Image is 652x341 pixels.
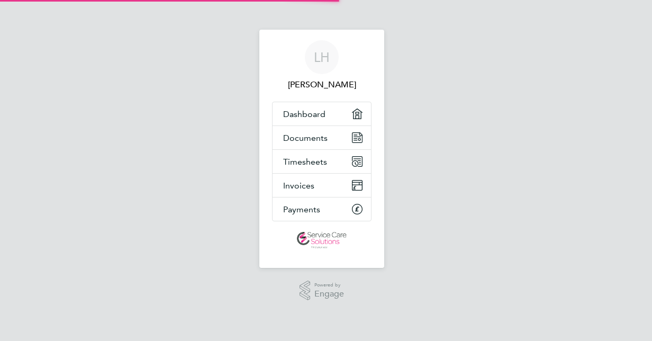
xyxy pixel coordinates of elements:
span: Documents [283,133,328,143]
span: Timesheets [283,157,327,167]
span: Layla Hill [272,78,372,91]
a: Dashboard [273,102,371,125]
a: Timesheets [273,150,371,173]
a: Go to home page [272,232,372,249]
span: Powered by [314,281,344,290]
a: LH[PERSON_NAME] [272,40,372,91]
a: Powered byEngage [300,281,345,301]
span: Engage [314,290,344,299]
span: Dashboard [283,109,325,119]
a: Payments [273,198,371,221]
span: Payments [283,204,320,214]
a: Invoices [273,174,371,197]
a: Documents [273,126,371,149]
img: servicecare-logo-retina.png [297,232,347,249]
span: Invoices [283,181,314,191]
span: LH [314,50,330,64]
nav: Main navigation [259,30,384,268]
